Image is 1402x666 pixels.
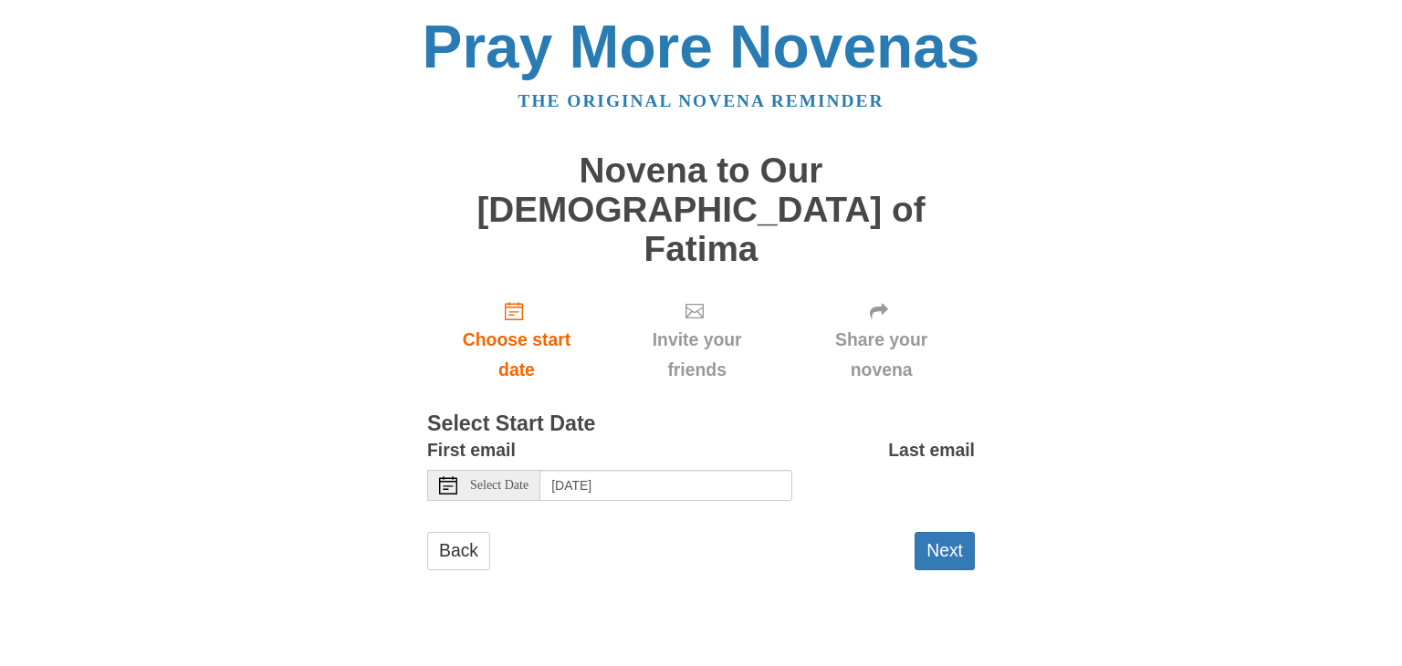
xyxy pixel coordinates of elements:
[427,286,606,395] a: Choose start date
[624,325,769,385] span: Invite your friends
[427,412,975,436] h3: Select Start Date
[423,13,980,80] a: Pray More Novenas
[788,286,975,395] div: Click "Next" to confirm your start date first.
[470,479,528,492] span: Select Date
[445,325,588,385] span: Choose start date
[427,151,975,268] h1: Novena to Our [DEMOGRAPHIC_DATA] of Fatima
[888,435,975,465] label: Last email
[915,532,975,569] button: Next
[427,435,516,465] label: First email
[606,286,788,395] div: Click "Next" to confirm your start date first.
[806,325,957,385] span: Share your novena
[518,91,884,110] a: The original novena reminder
[427,532,490,569] a: Back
